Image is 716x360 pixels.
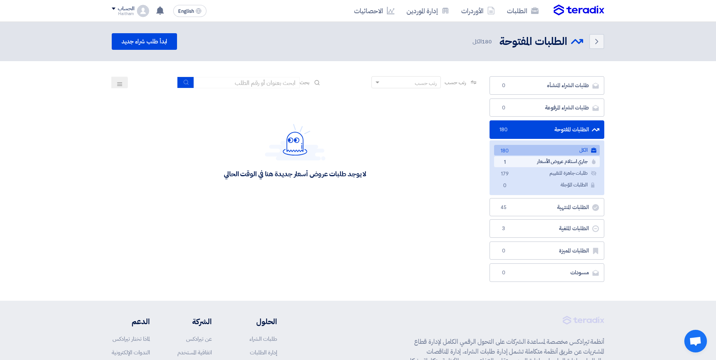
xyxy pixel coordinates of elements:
span: 179 [500,170,509,178]
img: Hello [265,124,325,160]
a: الكل [494,145,600,156]
div: Haitham [112,12,134,16]
span: بحث [300,78,309,86]
a: طلبات الشراء المنشأه0 [490,76,604,95]
span: 0 [499,82,508,89]
a: طلبات الشراء المرفوعة0 [490,98,604,117]
a: طلبات الشراء [249,335,277,343]
span: 180 [499,126,508,134]
span: 180 [500,147,509,155]
span: الكل [473,37,493,46]
a: ابدأ طلب شراء جديد [112,33,177,50]
div: Open chat [684,330,707,352]
a: طلبات جاهزة للتقييم [494,168,600,179]
a: إدارة الطلبات [250,348,277,357]
a: الطلبات [501,2,545,20]
a: الطلبات المؤجلة [494,180,600,191]
a: الطلبات الملغية3 [490,219,604,238]
li: الدعم [112,316,150,327]
a: الاحصائيات [348,2,400,20]
a: الندوات الإلكترونية [112,348,150,357]
div: رتب حسب [415,79,437,87]
img: Teradix logo [554,5,604,16]
span: 0 [499,104,508,112]
a: مسودات0 [490,263,604,282]
a: عن تيرادكس [186,335,212,343]
a: جاري استلام عروض الأسعار [494,156,600,167]
span: 45 [499,204,508,211]
li: الشركة [172,316,212,327]
span: 180 [482,37,492,46]
a: الأوردرات [455,2,501,20]
a: الطلبات المميزة0 [490,242,604,260]
a: الطلبات المفتوحة180 [490,120,604,139]
div: لا يوجد طلبات عروض أسعار جديدة هنا في الوقت الحالي [224,169,366,178]
span: رتب حسب [445,78,466,86]
a: اتفاقية المستخدم [177,348,212,357]
span: English [178,9,194,14]
a: إدارة الموردين [400,2,455,20]
a: الطلبات المنتهية45 [490,198,604,217]
div: الحساب [118,6,134,12]
span: 1 [500,158,509,166]
input: ابحث بعنوان أو رقم الطلب [194,77,300,88]
button: English [173,5,206,17]
span: 3 [499,225,508,232]
img: profile_test.png [137,5,149,17]
span: 0 [500,182,509,190]
h2: الطلبات المفتوحة [499,34,567,49]
span: 0 [499,247,508,255]
li: الحلول [234,316,277,327]
span: 0 [499,269,508,277]
a: لماذا تختار تيرادكس [112,335,150,343]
